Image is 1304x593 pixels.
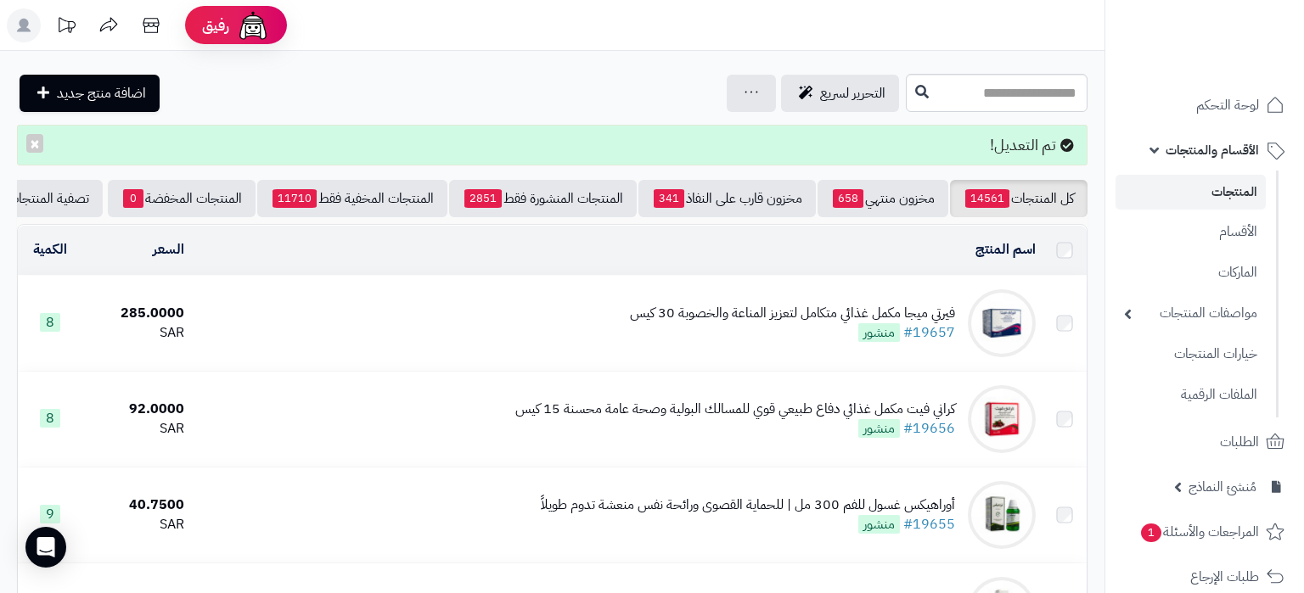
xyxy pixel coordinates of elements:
[257,180,447,217] a: المنتجات المخفية فقط11710
[541,495,955,515] div: أوراهيكس غسول للفم 300 مل | للحماية القصوى ورائحة نفس منعشة تدوم طويلاً
[89,304,184,323] div: 285.0000
[273,189,317,208] span: 11710
[1116,214,1266,250] a: الأقسام
[123,189,143,208] span: 0
[858,323,900,342] span: منشور
[858,515,900,534] span: منشور
[1116,422,1294,462] a: الطلبات
[236,8,270,42] img: ai-face.png
[20,75,160,112] a: اضافة منتج جديد
[40,409,60,428] span: 8
[975,239,1036,260] a: اسم المنتج
[26,134,43,153] button: ×
[1189,475,1256,499] span: مُنشئ النماذج
[968,289,1036,357] img: فيرتي ميجا مكمل غذائي متكامل لتعزيز المناعة والخصوبة 30 كيس
[950,180,1088,217] a: كل المنتجات14561
[25,527,66,568] div: Open Intercom Messenger
[464,189,502,208] span: 2851
[654,189,684,208] span: 341
[1166,138,1259,162] span: الأقسام والمنتجات
[89,515,184,534] div: SAR
[153,239,184,260] a: السعر
[1189,48,1288,83] img: logo-2.png
[630,304,955,323] div: فيرتي ميجا مكمل غذائي متكامل لتعزيز المناعة والخصوبة 30 كيس
[1139,520,1259,544] span: المراجعات والأسئلة
[833,189,863,208] span: 658
[1141,523,1161,542] span: 1
[903,322,955,343] a: #19657
[1116,336,1266,372] a: خيارات المنتجات
[1116,85,1294,126] a: لوحة التحكم
[1116,512,1294,552] a: المراجعات والأسئلة1
[781,75,899,112] a: التحرير لسريع
[968,385,1036,453] img: كراني فيت مكمل غذائي دفاع طبيعي قوي للمسالك البولية وصحة عامة محسنة 15 كيس
[1190,565,1259,589] span: طلبات الإرجاع
[1220,430,1259,454] span: الطلبات
[903,514,955,534] a: #19655
[8,188,89,209] span: تصفية المنتجات
[57,83,146,103] span: اضافة منتج جديد
[40,505,60,523] span: 9
[965,189,1009,208] span: 14561
[968,481,1036,549] img: أوراهيكس غسول للفم 300 مل | للحماية القصوى ورائحة نفس منعشة تدوم طويلاً
[449,180,637,217] a: المنتجات المنشورة فقط2851
[903,418,955,439] a: #19656
[17,125,1088,165] div: تم التعديل!
[40,313,60,332] span: 8
[1116,175,1266,210] a: المنتجات
[45,8,87,47] a: تحديثات المنصة
[515,400,955,419] div: كراني فيت مكمل غذائي دفاع طبيعي قوي للمسالك البولية وصحة عامة محسنة 15 كيس
[858,419,900,438] span: منشور
[1116,377,1266,413] a: الملفات الرقمية
[33,239,67,260] a: الكمية
[202,15,229,36] span: رفيق
[818,180,948,217] a: مخزون منتهي658
[1116,255,1266,291] a: الماركات
[89,323,184,343] div: SAR
[89,419,184,439] div: SAR
[89,400,184,419] div: 92.0000
[108,180,256,217] a: المنتجات المخفضة0
[1116,295,1266,332] a: مواصفات المنتجات
[638,180,816,217] a: مخزون قارب على النفاذ341
[89,495,184,515] div: 40.7500
[1196,93,1259,117] span: لوحة التحكم
[820,83,885,103] span: التحرير لسريع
